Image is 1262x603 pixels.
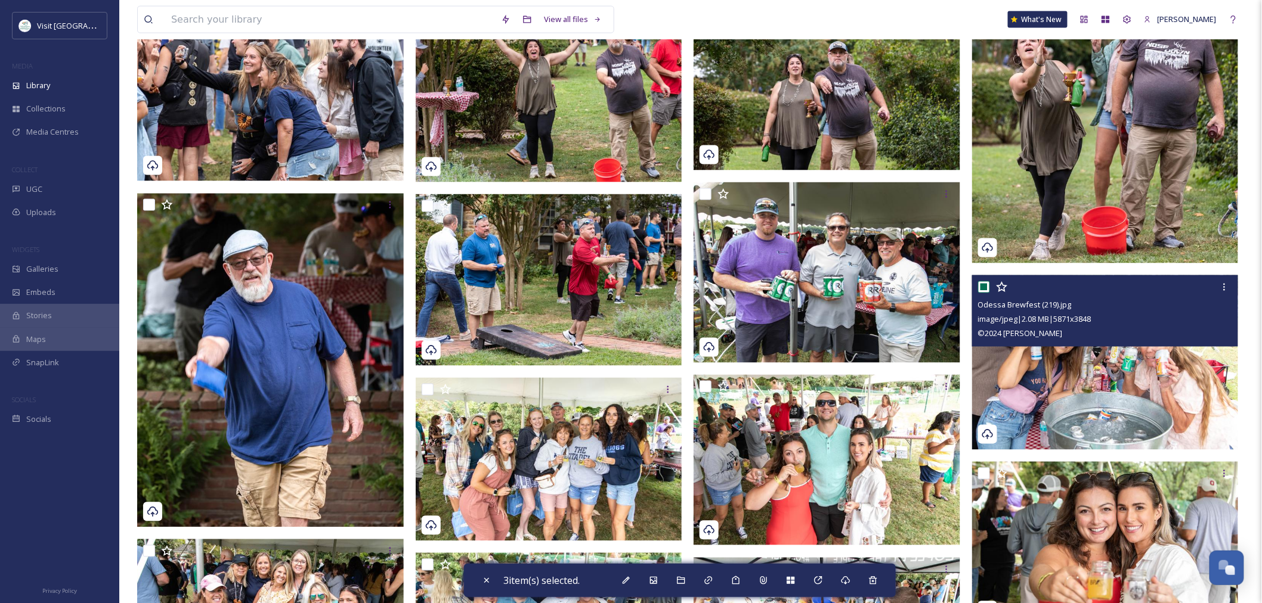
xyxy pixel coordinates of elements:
img: Odessa Brewfest (219).jpg [972,275,1239,450]
input: Search your library [165,7,495,33]
img: Odessa Brewfest (226).jpg [137,10,404,181]
span: UGC [26,184,42,195]
span: Stories [26,310,52,321]
img: Odessa Brewfest (220).jpg [694,182,960,363]
span: © 2024 [PERSON_NAME] [978,328,1063,339]
span: MEDIA [12,61,33,70]
span: COLLECT [12,165,38,174]
span: Privacy Policy [42,587,77,595]
span: Media Centres [26,126,79,138]
span: Odessa Brewfest (219).jpg [978,300,1072,310]
span: SOCIALS [12,395,36,404]
span: Socials [26,414,51,425]
span: Visit [GEOGRAPHIC_DATA] [37,20,129,31]
span: Library [26,80,50,91]
span: Collections [26,103,66,114]
img: download%20%281%29.jpeg [19,20,31,32]
span: image/jpeg | 2.08 MB | 5871 x 3848 [978,314,1091,325]
span: 3 item(s) selected. [503,574,580,587]
img: Odessa Brewfest (221).jpg [416,194,682,366]
a: Privacy Policy [42,583,77,597]
img: Odessa Brewfest (217).jpg [416,378,682,540]
a: [PERSON_NAME] [1138,8,1223,31]
a: What's New [1008,11,1068,28]
span: Maps [26,334,46,345]
img: Odessa Brewfest (216).jpg [694,375,960,545]
span: Uploads [26,207,56,218]
span: SnapLink [26,357,59,368]
button: Open Chat [1210,551,1244,585]
img: Odessa Brewfest (222).jpg [137,194,404,527]
span: Embeds [26,287,55,298]
span: WIDGETS [12,245,39,254]
span: Galleries [26,263,58,275]
span: [PERSON_NAME] [1158,14,1217,24]
a: View all files [538,8,608,31]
